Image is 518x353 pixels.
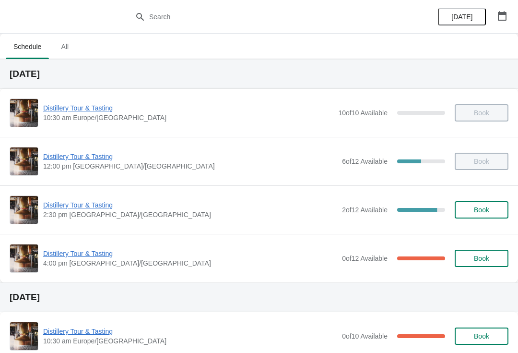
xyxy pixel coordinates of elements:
[149,8,388,25] input: Search
[10,322,38,350] img: Distillery Tour & Tasting | | 10:30 am Europe/London
[10,69,508,79] h2: [DATE]
[438,8,486,25] button: [DATE]
[43,161,337,171] span: 12:00 pm [GEOGRAPHIC_DATA]/[GEOGRAPHIC_DATA]
[474,332,489,340] span: Book
[43,258,337,268] span: 4:00 pm [GEOGRAPHIC_DATA]/[GEOGRAPHIC_DATA]
[10,244,38,272] img: Distillery Tour & Tasting | | 4:00 pm Europe/London
[43,103,333,113] span: Distillery Tour & Tasting
[342,332,388,340] span: 0 of 10 Available
[474,206,489,214] span: Book
[455,201,508,219] button: Book
[53,38,77,55] span: All
[342,255,388,262] span: 0 of 12 Available
[10,99,38,127] img: Distillery Tour & Tasting | | 10:30 am Europe/London
[6,38,49,55] span: Schedule
[43,210,337,219] span: 2:30 pm [GEOGRAPHIC_DATA]/[GEOGRAPHIC_DATA]
[43,336,337,346] span: 10:30 am Europe/[GEOGRAPHIC_DATA]
[43,200,337,210] span: Distillery Tour & Tasting
[43,152,337,161] span: Distillery Tour & Tasting
[455,250,508,267] button: Book
[455,328,508,345] button: Book
[474,255,489,262] span: Book
[10,147,38,175] img: Distillery Tour & Tasting | | 12:00 pm Europe/London
[43,249,337,258] span: Distillery Tour & Tasting
[43,113,333,122] span: 10:30 am Europe/[GEOGRAPHIC_DATA]
[10,196,38,224] img: Distillery Tour & Tasting | | 2:30 pm Europe/London
[43,327,337,336] span: Distillery Tour & Tasting
[338,109,388,117] span: 10 of 10 Available
[342,206,388,214] span: 2 of 12 Available
[342,158,388,165] span: 6 of 12 Available
[451,13,472,21] span: [DATE]
[10,292,508,302] h2: [DATE]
